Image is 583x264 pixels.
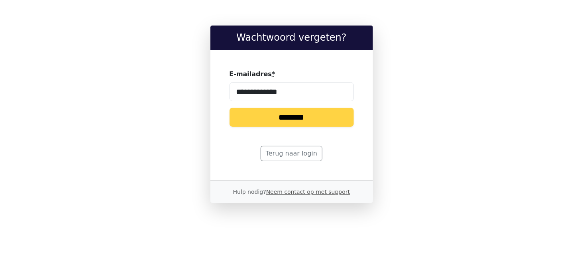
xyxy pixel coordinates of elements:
h2: Wachtwoord vergeten? [217,32,367,43]
abbr: required [272,70,275,78]
a: Terug naar login [261,146,322,161]
small: Hulp nodig? [233,189,350,195]
a: Neem contact op met support [266,189,350,195]
label: E-mailadres [230,69,275,79]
